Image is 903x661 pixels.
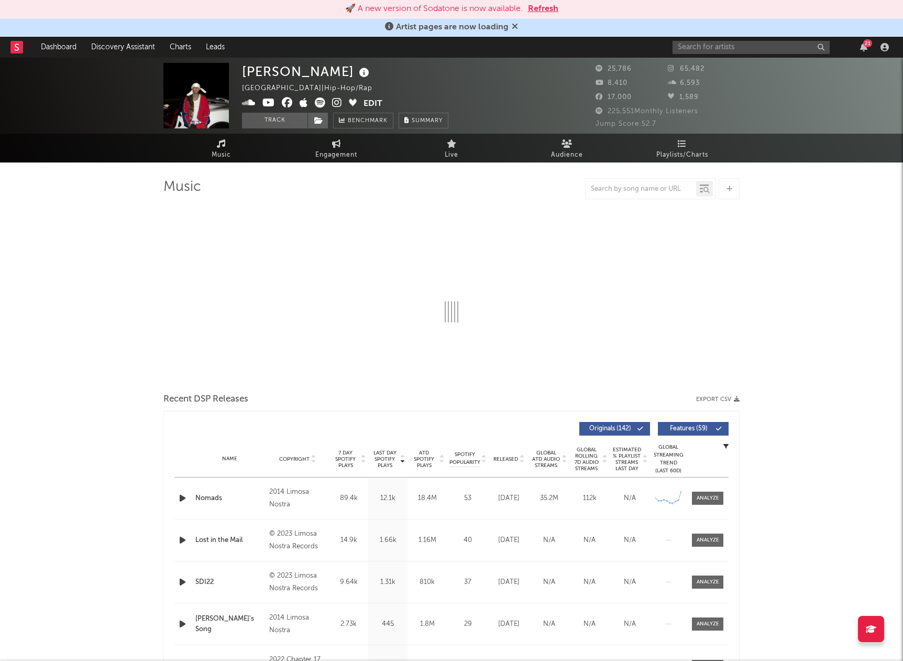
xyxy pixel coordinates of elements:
[586,426,634,432] span: Originals ( 142 )
[195,493,264,504] a: Nomads
[860,43,867,51] button: 21
[445,149,458,161] span: Live
[596,108,698,115] span: 225,551 Monthly Listeners
[242,63,372,80] div: [PERSON_NAME]
[579,422,650,436] button: Originals(142)
[491,493,526,504] div: [DATE]
[348,115,388,127] span: Benchmark
[572,577,607,588] div: N/A
[332,493,366,504] div: 89.4k
[586,185,696,193] input: Search by song name or URL
[163,134,279,162] a: Music
[371,577,405,588] div: 1.31k
[371,450,399,469] span: Last Day Spotify Plays
[572,493,607,504] div: 112k
[612,619,647,630] div: N/A
[195,535,264,546] a: Lost in the Mail
[656,149,708,161] span: Playlists/Charts
[195,614,264,634] a: [PERSON_NAME]'s Song
[242,82,384,95] div: [GEOGRAPHIC_DATA] | Hip-Hop/Rap
[345,3,523,15] div: 🚀 A new version of Sodatone is now available.
[612,535,647,546] div: N/A
[449,451,480,467] span: Spotify Popularity
[596,80,627,86] span: 8,410
[34,37,84,58] a: Dashboard
[410,577,444,588] div: 810k
[371,535,405,546] div: 1.66k
[394,134,509,162] a: Live
[315,149,357,161] span: Engagement
[532,535,567,546] div: N/A
[212,149,231,161] span: Music
[199,37,232,58] a: Leads
[491,535,526,546] div: [DATE]
[863,39,872,47] div: 21
[279,134,394,162] a: Engagement
[410,619,444,630] div: 1.8M
[333,113,393,128] a: Benchmark
[371,493,405,504] div: 12.1k
[269,612,326,637] div: 2014 Limosa Nostra
[269,486,326,511] div: 2014 Limosa Nostra
[449,619,486,630] div: 29
[410,450,438,469] span: ATD Spotify Plays
[596,66,632,72] span: 25,786
[399,113,448,128] button: Summary
[396,23,509,31] span: Artist pages are now loading
[596,121,656,127] span: Jump Score: 52.7
[493,456,518,462] span: Released
[269,528,326,553] div: © 2023 Limosa Nostra Records
[668,94,699,101] span: 1,589
[696,396,740,403] button: Export CSV
[371,619,405,630] div: 445
[624,134,740,162] a: Playlists/Charts
[449,493,486,504] div: 53
[84,37,162,58] a: Discovery Assistant
[532,450,560,469] span: Global ATD Audio Streams
[162,37,199,58] a: Charts
[410,535,444,546] div: 1.16M
[532,619,567,630] div: N/A
[364,97,382,111] button: Edit
[665,426,713,432] span: Features ( 59 )
[509,134,624,162] a: Audience
[449,577,486,588] div: 37
[612,447,641,472] span: Estimated % Playlist Streams Last Day
[528,3,558,15] button: Refresh
[532,577,567,588] div: N/A
[532,493,567,504] div: 35.2M
[195,577,264,588] a: SDI22
[412,118,443,124] span: Summary
[332,619,366,630] div: 2.73k
[572,535,607,546] div: N/A
[163,393,248,406] span: Recent DSP Releases
[491,577,526,588] div: [DATE]
[658,422,729,436] button: Features(59)
[195,455,264,463] div: Name
[332,535,366,546] div: 14.9k
[332,450,359,469] span: 7 Day Spotify Plays
[572,447,601,472] span: Global Rolling 7D Audio Streams
[512,23,518,31] span: Dismiss
[332,577,366,588] div: 9.64k
[572,619,607,630] div: N/A
[551,149,583,161] span: Audience
[673,41,830,54] input: Search for artists
[668,80,700,86] span: 6,593
[612,577,647,588] div: N/A
[668,66,704,72] span: 65,482
[653,443,684,475] div: Global Streaming Trend (Last 60D)
[269,570,326,595] div: © 2023 Limosa Nostra Records
[410,493,444,504] div: 18.4M
[449,535,486,546] div: 40
[242,113,307,128] button: Track
[612,493,647,504] div: N/A
[279,456,310,462] span: Copyright
[491,619,526,630] div: [DATE]
[596,94,632,101] span: 17,000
